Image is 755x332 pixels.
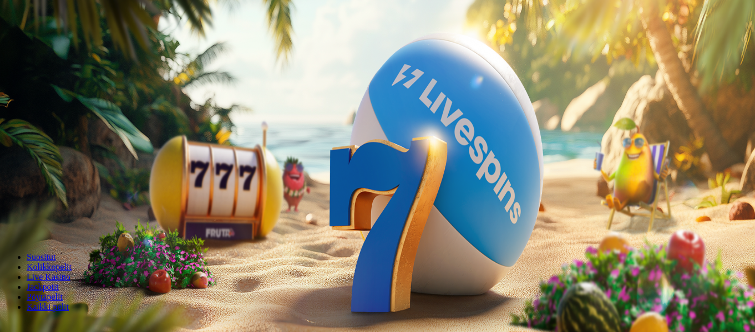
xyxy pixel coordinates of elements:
[27,272,70,282] a: Live Kasino
[27,302,69,311] span: Kaikki pelit
[27,282,59,292] a: Jackpotit
[27,292,63,302] a: Pöytäpelit
[27,262,72,272] a: Kolikkopelit
[27,252,55,262] a: Suositut
[4,233,751,312] nav: Lobby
